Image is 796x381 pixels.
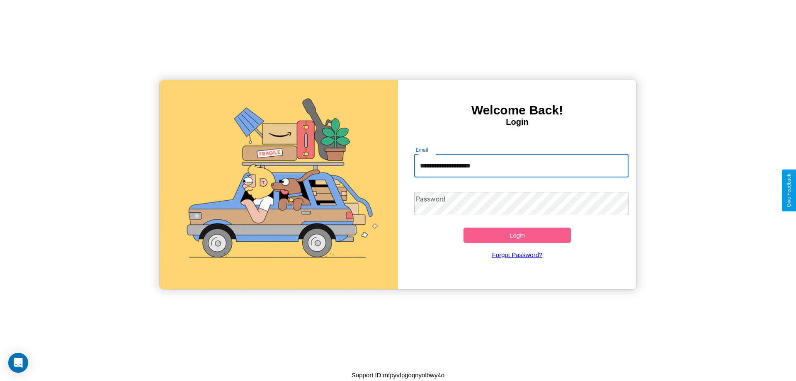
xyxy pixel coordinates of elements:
p: Support ID: mfpyvfpgoqnyolbwy4o [352,369,444,381]
h3: Welcome Back! [398,103,636,117]
div: Give Feedback [786,174,792,207]
button: Login [464,228,571,243]
div: Open Intercom Messenger [8,353,28,373]
img: gif [160,80,398,289]
label: Email [416,146,429,153]
h4: Login [398,117,636,127]
a: Forgot Password? [410,243,625,267]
